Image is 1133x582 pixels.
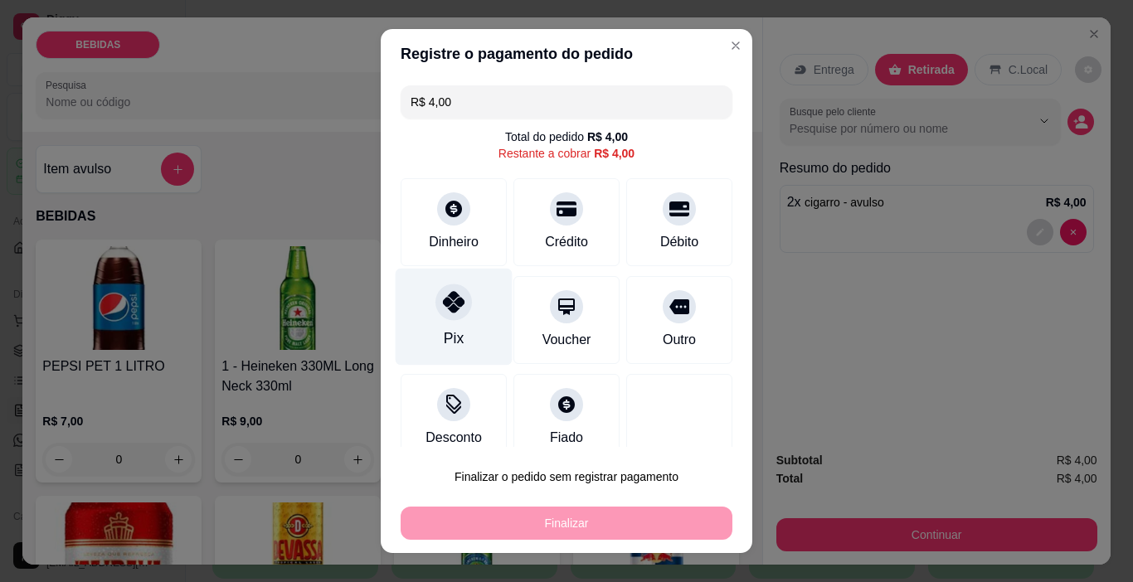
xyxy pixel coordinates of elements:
div: Fiado [550,428,583,448]
button: Close [722,32,749,59]
div: R$ 4,00 [594,145,635,162]
div: Voucher [542,330,591,350]
header: Registre o pagamento do pedido [381,29,752,79]
div: Débito [660,232,698,252]
div: Pix [444,327,464,349]
div: Dinheiro [429,232,479,252]
div: Total do pedido [505,129,628,145]
div: R$ 4,00 [587,129,628,145]
div: Outro [663,330,696,350]
div: Restante a cobrar [498,145,635,162]
button: Finalizar o pedido sem registrar pagamento [401,460,732,493]
input: Ex.: hambúrguer de cordeiro [411,85,722,119]
div: Desconto [425,428,482,448]
div: Crédito [545,232,588,252]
